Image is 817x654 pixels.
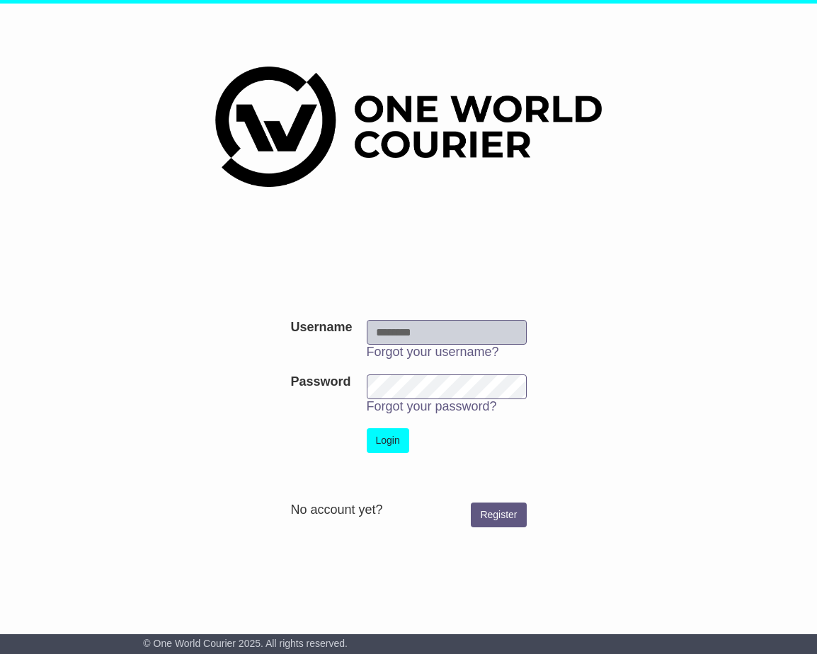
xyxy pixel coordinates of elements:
img: One World [215,67,602,187]
button: Login [367,428,409,453]
span: © One World Courier 2025. All rights reserved. [143,638,348,649]
a: Forgot your password? [367,399,497,413]
a: Register [471,503,526,527]
div: No account yet? [290,503,526,518]
a: Forgot your username? [367,345,499,359]
label: Password [290,374,350,390]
label: Username [290,320,352,335]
